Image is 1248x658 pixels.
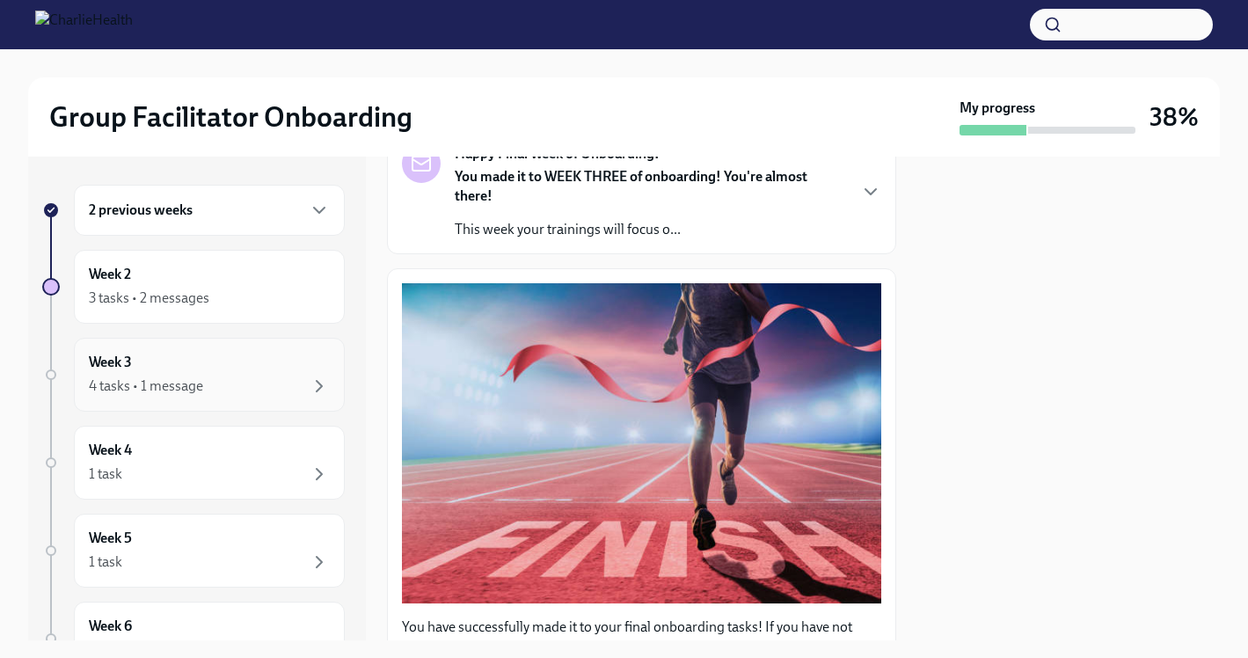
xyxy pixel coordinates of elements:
[402,283,881,603] button: Zoom image
[89,377,203,396] div: 4 tasks • 1 message
[89,617,132,636] h6: Week 6
[49,99,412,135] h2: Group Facilitator Onboarding
[89,441,132,460] h6: Week 4
[42,514,345,588] a: Week 51 task
[89,529,132,548] h6: Week 5
[89,265,131,284] h6: Week 2
[455,168,807,204] strong: You made it to WEEK THREE of onboarding! You're almost there!
[455,220,846,239] p: This week your trainings will focus o...
[35,11,133,39] img: CharlieHealth
[89,201,193,220] h6: 2 previous weeks
[89,289,209,308] div: 3 tasks • 2 messages
[89,464,122,484] div: 1 task
[42,338,345,412] a: Week 34 tasks • 1 message
[42,426,345,500] a: Week 41 task
[74,185,345,236] div: 2 previous weeks
[960,99,1035,118] strong: My progress
[1149,101,1199,133] h3: 38%
[89,353,132,372] h6: Week 3
[42,250,345,324] a: Week 23 tasks • 2 messages
[89,552,122,572] div: 1 task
